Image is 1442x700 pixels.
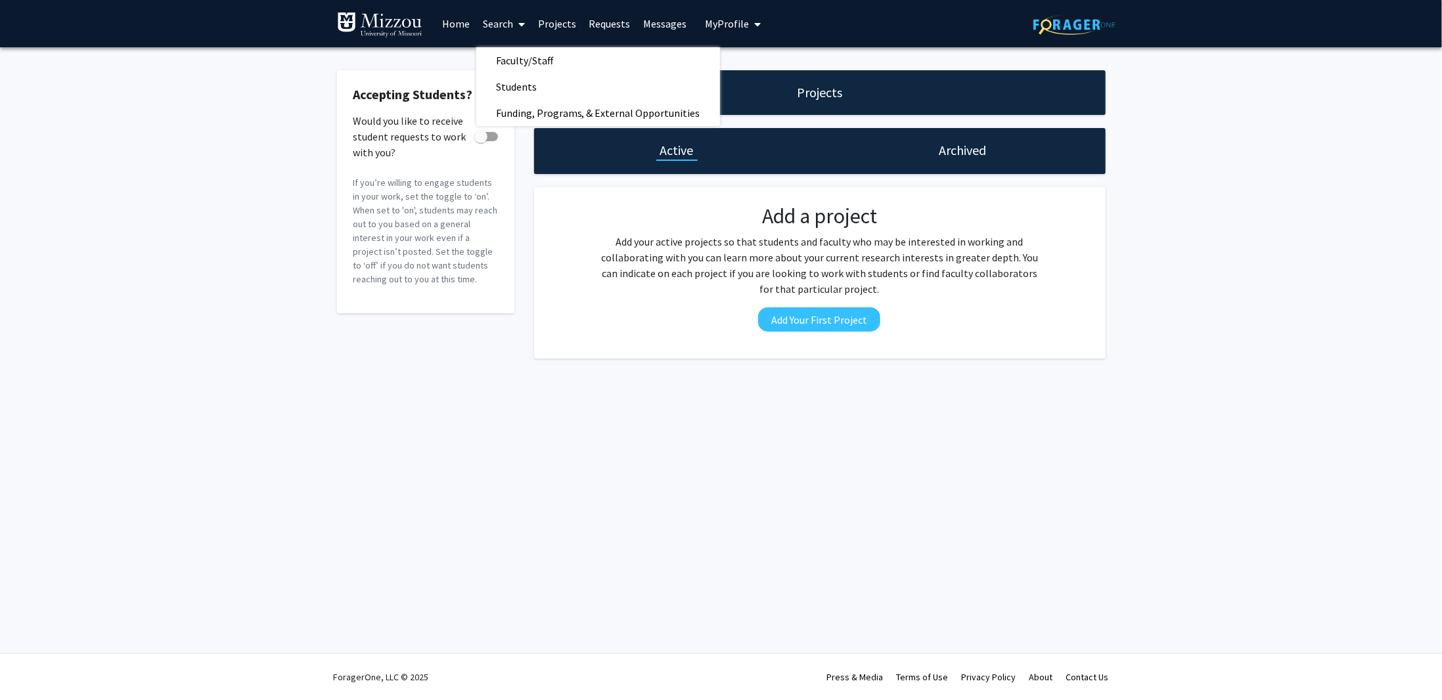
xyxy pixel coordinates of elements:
a: Search [476,1,531,47]
img: ForagerOne Logo [1033,14,1115,35]
div: ForagerOne, LLC © 2025 [334,654,429,700]
h2: Add a project [597,204,1042,229]
h1: Active [660,141,694,160]
iframe: Chat [10,641,56,690]
a: Requests [583,1,637,47]
a: Funding, Programs, & External Opportunities [476,103,720,123]
button: Add Your First Project [758,307,880,332]
span: Funding, Programs, & External Opportunities [476,100,720,126]
h2: Accepting Students? [353,87,498,102]
a: Press & Media [827,671,884,683]
h1: Projects [797,83,842,102]
span: Students [476,74,556,100]
a: Terms of Use [897,671,949,683]
a: Messages [637,1,694,47]
p: Add your active projects so that students and faculty who may be interested in working and collab... [597,234,1042,297]
a: Faculty/Staff [476,51,720,70]
a: Contact Us [1066,671,1109,683]
p: If you’re willing to engage students in your work, set the toggle to ‘on’. When set to 'on', stud... [353,176,498,286]
a: Privacy Policy [962,671,1016,683]
a: Home [436,1,476,47]
a: Projects [531,1,583,47]
span: My Profile [706,17,750,30]
a: Students [476,77,720,97]
h1: Archived [939,141,986,160]
span: Would you like to receive student requests to work with you? [353,113,469,160]
a: About [1029,671,1053,683]
img: University of Missouri Logo [337,12,422,38]
span: Faculty/Staff [476,47,573,74]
